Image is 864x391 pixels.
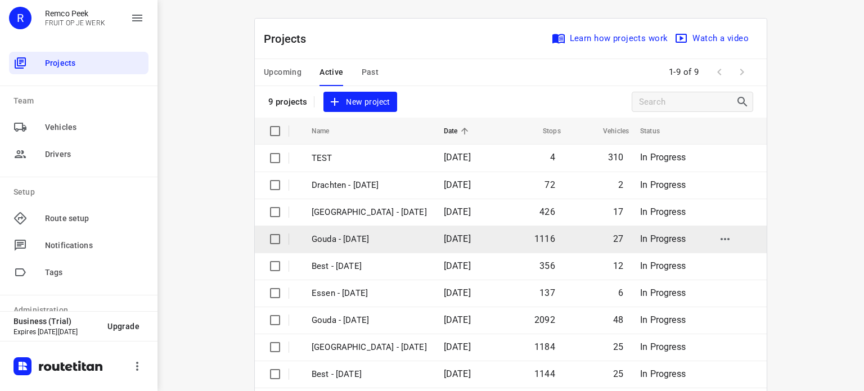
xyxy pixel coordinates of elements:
div: Search [736,95,753,109]
span: Drivers [45,149,144,160]
span: 2 [618,179,623,190]
span: [DATE] [444,152,471,163]
span: 17 [613,206,623,217]
span: 1144 [534,368,555,379]
div: Vehicles [9,116,148,138]
span: In Progress [640,179,686,190]
span: Active [319,65,343,79]
span: 310 [608,152,624,163]
p: 9 projects [268,97,307,107]
p: Best - [DATE] [312,260,427,273]
span: Tags [45,267,144,278]
span: 1-9 of 9 [664,60,704,84]
div: Route setup [9,207,148,230]
span: [DATE] [444,179,471,190]
span: 12 [613,260,623,271]
p: Zwolle - Wednesday [312,341,427,354]
span: Stops [528,124,561,138]
p: Expires [DATE][DATE] [13,328,98,336]
p: FRUIT OP JE WERK [45,19,105,27]
p: Team [13,95,148,107]
span: Notifications [45,240,144,251]
span: [DATE] [444,368,471,379]
span: In Progress [640,314,686,325]
div: R [9,7,31,29]
button: New project [323,92,397,113]
p: Administration [13,304,148,316]
span: Past [362,65,379,79]
button: Upgrade [98,316,148,336]
span: 426 [539,206,555,217]
span: Status [640,124,674,138]
span: In Progress [640,287,686,298]
span: [DATE] [444,260,471,271]
span: Projects [45,57,144,69]
p: Best - Wednesday [312,368,427,381]
p: Drachten - [DATE] [312,179,427,192]
p: Business (Trial) [13,317,98,326]
span: Vehicles [45,122,144,133]
span: 4 [550,152,555,163]
span: Previous Page [708,61,731,83]
p: TEST [312,152,427,165]
span: 72 [544,179,555,190]
span: 48 [613,314,623,325]
div: Drivers [9,143,148,165]
span: Date [444,124,472,138]
p: Remco Peek [45,9,105,18]
span: In Progress [640,206,686,217]
span: [DATE] [444,314,471,325]
div: Projects [9,52,148,74]
span: 356 [539,260,555,271]
p: Projects [264,30,316,47]
span: [DATE] [444,287,471,298]
span: In Progress [640,260,686,271]
span: 1116 [534,233,555,244]
span: 25 [613,368,623,379]
span: In Progress [640,341,686,352]
p: [GEOGRAPHIC_DATA] - [DATE] [312,206,427,219]
p: Essen - Wednesday [312,287,427,300]
span: In Progress [640,368,686,379]
p: Setup [13,186,148,198]
span: 137 [539,287,555,298]
span: Upcoming [264,65,301,79]
span: 2092 [534,314,555,325]
span: [DATE] [444,233,471,244]
span: Vehicles [588,124,629,138]
span: [DATE] [444,341,471,352]
span: New project [330,95,390,109]
p: Gouda - [DATE] [312,233,427,246]
div: Tags [9,261,148,284]
span: [DATE] [444,206,471,217]
div: Notifications [9,234,148,257]
span: In Progress [640,152,686,163]
span: 25 [613,341,623,352]
span: 6 [618,287,623,298]
span: Next Page [731,61,753,83]
span: Name [312,124,344,138]
span: 1184 [534,341,555,352]
span: In Progress [640,233,686,244]
span: 27 [613,233,623,244]
span: Upgrade [107,322,139,331]
p: Gouda - Wednesday [312,314,427,327]
span: Route setup [45,213,144,224]
input: Search projects [639,93,736,111]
